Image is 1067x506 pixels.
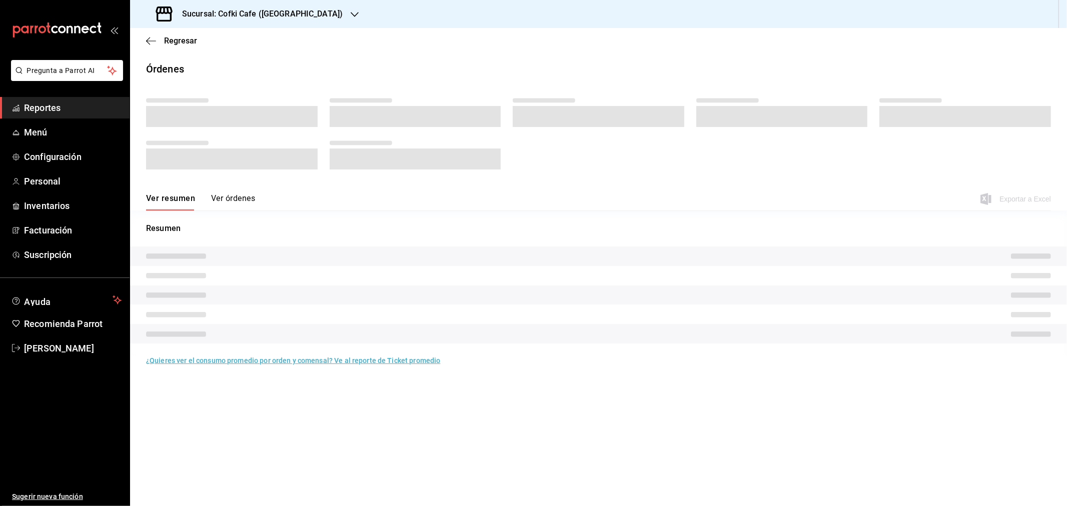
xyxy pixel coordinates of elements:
[27,65,108,76] span: Pregunta a Parrot AI
[24,174,122,188] span: Personal
[24,317,122,330] span: Recomienda Parrot
[24,199,122,212] span: Inventarios
[146,356,440,364] a: ¿Quieres ver el consumo promedio por orden y comensal? Ve al reporte de Ticket promedio
[24,101,122,114] span: Reportes
[24,248,122,261] span: Suscripción
[146,61,184,76] div: Órdenes
[24,223,122,237] span: Facturación
[174,8,343,20] h3: Sucursal: Cofki Cafe ([GEOGRAPHIC_DATA])
[146,193,255,210] div: navigation tabs
[164,36,197,45] span: Regresar
[24,294,109,306] span: Ayuda
[24,125,122,139] span: Menú
[110,26,118,34] button: open_drawer_menu
[211,193,255,210] button: Ver órdenes
[12,491,122,502] span: Sugerir nueva función
[146,36,197,45] button: Regresar
[7,72,123,83] a: Pregunta a Parrot AI
[24,341,122,355] span: [PERSON_NAME]
[146,222,1051,234] p: Resumen
[146,193,195,210] button: Ver resumen
[24,150,122,163] span: Configuración
[11,60,123,81] button: Pregunta a Parrot AI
